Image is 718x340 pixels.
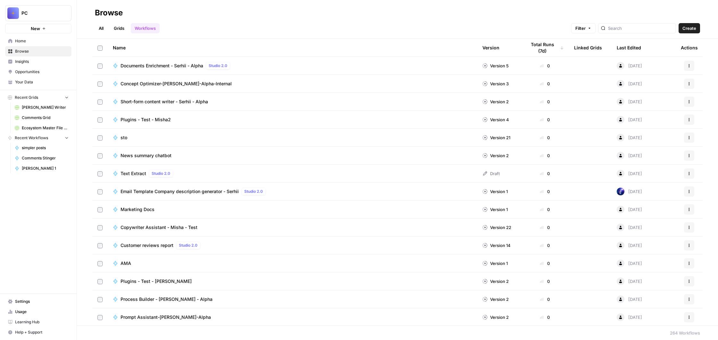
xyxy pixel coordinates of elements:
div: [DATE] [617,224,642,231]
span: PC [21,10,60,16]
a: Comments Grid [12,113,71,123]
span: Ecosystem Master File - SaaS.csv [22,125,69,131]
div: 0 [526,81,564,87]
a: sto [113,134,472,141]
div: Total Runs (7d) [526,39,564,56]
div: Version 2 [482,152,509,159]
div: [DATE] [617,295,642,303]
div: 0 [526,224,564,231]
button: Create [679,23,700,33]
a: Settings [5,296,71,307]
span: Opportunities [15,69,69,75]
div: [DATE] [617,62,642,70]
div: Version [482,39,499,56]
a: Concept Optimizer-[PERSON_NAME]-Alpha-Internal [113,81,472,87]
span: Insights [15,59,69,64]
div: 264 Workflows [670,330,700,336]
span: Studio 2.0 [179,242,197,248]
span: sto [121,134,127,141]
a: Process Builder - [PERSON_NAME] - Alpha [113,296,472,302]
div: Linked Grids [574,39,602,56]
div: 0 [526,296,564,302]
span: Filter [575,25,586,31]
div: 0 [526,242,564,249]
span: Comments Grid [22,115,69,121]
span: AMA [121,260,131,267]
span: Customer reviews report [121,242,173,249]
a: Home [5,36,71,46]
input: Search [608,25,673,31]
a: Copywriter Assistant - Misha - Test [113,224,472,231]
div: Name [113,39,472,56]
span: simpler posts [22,145,69,151]
div: 0 [526,116,564,123]
a: Documents Enrichment - Serhii - AlphaStudio 2.0 [113,62,472,70]
div: Version 1 [482,260,508,267]
span: Marketing Docs [121,206,154,213]
div: Actions [681,39,698,56]
div: 0 [526,152,564,159]
div: [DATE] [617,116,642,123]
a: Customer reviews reportStudio 2.0 [113,242,472,249]
button: Recent Grids [5,93,71,102]
span: Studio 2.0 [244,189,263,194]
a: Browse [5,46,71,56]
div: Version 2 [482,98,509,105]
button: Recent Workflows [5,133,71,143]
span: Documents Enrichment - Serhii - Alpha [121,63,203,69]
a: Learning Hub [5,317,71,327]
span: Email Template Company description generator - Serhii [121,188,239,195]
span: New [31,25,40,32]
a: Plugins - Test - Misha2 [113,116,472,123]
div: [DATE] [617,206,642,213]
div: [DATE] [617,259,642,267]
span: Plugins - Test - Misha2 [121,116,171,123]
div: [DATE] [617,170,642,177]
a: Insights [5,56,71,67]
span: Concept Optimizer-[PERSON_NAME]-Alpha-Internal [121,81,232,87]
div: [DATE] [617,313,642,321]
div: Version 5 [482,63,509,69]
div: Version 1 [482,188,508,195]
span: Your Data [15,79,69,85]
a: Comments Stinger [12,153,71,163]
div: [DATE] [617,188,642,195]
div: Version 22 [482,224,511,231]
span: Learning Hub [15,319,69,325]
div: Version 14 [482,242,511,249]
div: [DATE] [617,277,642,285]
button: Workspace: PC [5,5,71,21]
span: Settings [15,299,69,304]
div: 0 [526,314,564,320]
span: Browse [15,48,69,54]
button: Help + Support [5,327,71,337]
a: Opportunities [5,67,71,77]
div: [DATE] [617,80,642,88]
a: Short-form content writer - Serhii - Alpha [113,98,472,105]
span: [PERSON_NAME] 1 [22,166,69,171]
span: Studio 2.0 [209,63,227,69]
span: Help + Support [15,329,69,335]
div: [DATE] [617,152,642,159]
span: Home [15,38,69,44]
div: 0 [526,206,564,213]
span: Usage [15,309,69,315]
a: News summary chatbot [113,152,472,159]
span: Text Extract [121,170,146,177]
a: Plugins - Test - [PERSON_NAME] [113,278,472,285]
a: simpler posts [12,143,71,153]
span: Recent Grids [15,95,38,100]
a: Text ExtractStudio 2.0 [113,170,472,177]
div: Version 2 [482,296,509,302]
div: Browse [95,8,123,18]
div: Version 2 [482,314,509,320]
img: PC Logo [7,7,19,19]
div: Version 1 [482,206,508,213]
div: Last Edited [617,39,641,56]
span: Create [682,25,696,31]
a: [PERSON_NAME] 1 [12,163,71,174]
a: Marketing Docs [113,206,472,213]
div: Version 3 [482,81,509,87]
span: [PERSON_NAME] Writer [22,105,69,110]
span: Comments Stinger [22,155,69,161]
